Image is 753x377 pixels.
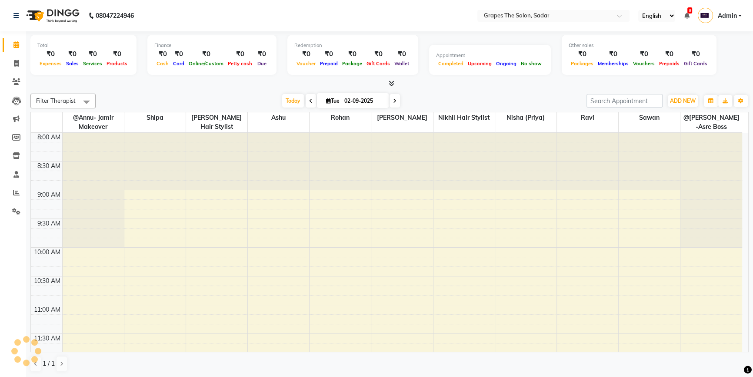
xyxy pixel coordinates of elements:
[596,49,631,59] div: ₹0
[32,276,62,286] div: 10:30 AM
[186,112,247,132] span: [PERSON_NAME] hair stylist
[668,95,698,107] button: ADD NEW
[364,61,392,67] span: Gift Cards
[717,11,736,20] span: Admin
[687,7,692,13] span: 9
[37,49,64,59] div: ₹0
[324,98,342,104] span: Tue
[81,61,104,67] span: Services
[254,49,270,59] div: ₹0
[569,42,710,49] div: Other sales
[154,49,171,59] div: ₹0
[340,61,364,67] span: Package
[596,61,631,67] span: Memberships
[81,49,104,59] div: ₹0
[36,133,62,142] div: 8:00 AM
[682,49,710,59] div: ₹0
[187,61,226,67] span: Online/Custom
[392,61,411,67] span: Wallet
[294,42,411,49] div: Redemption
[586,94,663,108] input: Search Appointment
[569,61,596,67] span: Packages
[436,61,466,67] span: Completed
[187,49,226,59] div: ₹0
[104,61,130,67] span: Products
[519,61,544,67] span: No show
[171,49,187,59] div: ₹0
[392,49,411,59] div: ₹0
[557,112,618,123] span: ravi
[32,248,62,257] div: 10:00 AM
[294,61,318,67] span: Voucher
[436,52,544,59] div: Appointment
[631,61,657,67] span: Vouchers
[318,49,340,59] div: ₹0
[226,49,254,59] div: ₹0
[364,49,392,59] div: ₹0
[64,49,81,59] div: ₹0
[698,8,713,23] img: Admin
[340,49,364,59] div: ₹0
[63,112,124,132] span: @Annu- jamir makeover
[684,12,689,20] a: 9
[36,162,62,171] div: 8:30 AM
[494,61,519,67] span: Ongoing
[36,219,62,228] div: 9:30 AM
[342,94,385,108] input: 2025-09-02
[631,49,657,59] div: ₹0
[569,49,596,59] div: ₹0
[22,3,82,28] img: logo
[104,49,130,59] div: ₹0
[154,42,270,49] div: Finance
[255,61,269,67] span: Due
[248,112,309,123] span: ashu
[682,61,710,67] span: Gift Cards
[36,97,76,104] span: Filter Therapist
[433,112,495,123] span: Nikhil Hair stylist
[32,305,62,314] div: 11:00 AM
[294,49,318,59] div: ₹0
[310,112,371,123] span: rohan
[657,49,682,59] div: ₹0
[124,112,186,123] span: shipa
[318,61,340,67] span: Prepaid
[43,359,55,368] span: 1 / 1
[670,98,696,104] span: ADD NEW
[680,112,742,132] span: @[PERSON_NAME]-Asre Boss
[32,334,62,343] div: 11:30 AM
[371,112,433,123] span: [PERSON_NAME]
[226,61,254,67] span: Petty cash
[64,61,81,67] span: Sales
[154,61,171,67] span: Cash
[466,61,494,67] span: Upcoming
[37,42,130,49] div: Total
[282,94,304,108] span: Today
[36,190,62,199] div: 9:00 AM
[657,61,682,67] span: Prepaids
[171,61,187,67] span: Card
[96,3,134,28] b: 08047224946
[37,61,64,67] span: Expenses
[619,112,680,123] span: sawan
[495,112,556,123] span: nisha (priya)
